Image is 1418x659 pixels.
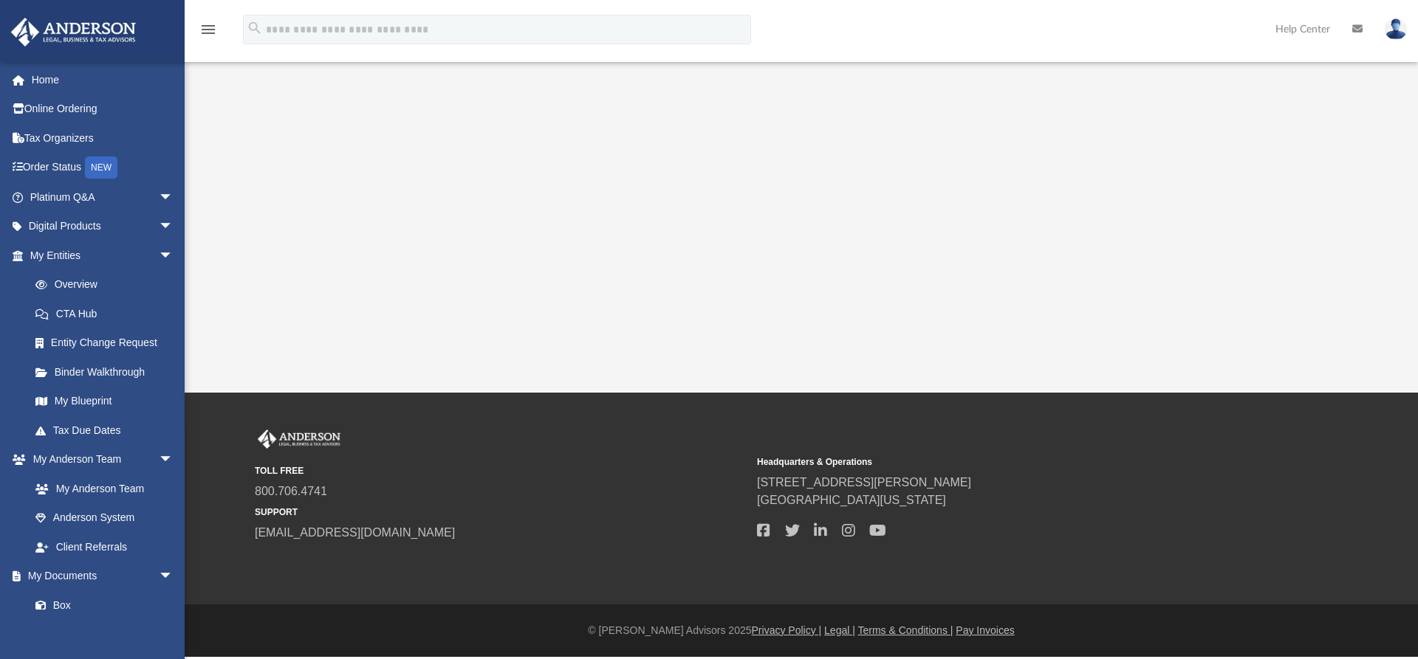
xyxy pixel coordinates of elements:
i: search [247,20,263,36]
img: User Pic [1385,18,1407,40]
a: Binder Walkthrough [21,357,196,387]
span: arrow_drop_down [159,212,188,242]
small: SUPPORT [255,506,747,519]
a: Digital Productsarrow_drop_down [10,212,196,241]
a: Platinum Q&Aarrow_drop_down [10,182,196,212]
a: Terms & Conditions | [858,624,953,636]
a: Overview [21,270,196,300]
a: Tax Due Dates [21,415,196,445]
a: Order StatusNEW [10,153,196,183]
a: Anderson System [21,503,188,533]
a: Legal | [824,624,855,636]
a: Entity Change Request [21,328,196,358]
img: Anderson Advisors Platinum Portal [7,18,140,46]
a: menu [199,28,217,38]
a: My Documentsarrow_drop_down [10,562,188,591]
small: TOLL FREE [255,464,747,477]
a: [GEOGRAPHIC_DATA][US_STATE] [757,494,946,506]
a: My Blueprint [21,387,188,416]
span: arrow_drop_down [159,182,188,213]
div: © [PERSON_NAME] Advisors 2025 [185,623,1418,638]
a: Home [10,65,196,94]
a: Tax Organizers [10,123,196,153]
a: [STREET_ADDRESS][PERSON_NAME] [757,476,971,489]
a: Pay Invoices [956,624,1014,636]
a: Online Ordering [10,94,196,124]
img: Anderson Advisors Platinum Portal [255,429,343,449]
i: menu [199,21,217,38]
span: arrow_drop_down [159,562,188,592]
a: Box [21,590,181,620]
a: 800.706.4741 [255,485,327,497]
a: Client Referrals [21,532,188,562]
a: [EMAIL_ADDRESS][DOMAIN_NAME] [255,526,455,539]
span: arrow_drop_down [159,241,188,271]
a: My Anderson Teamarrow_drop_down [10,445,188,475]
small: Headquarters & Operations [757,455,1249,469]
a: Privacy Policy | [752,624,822,636]
a: My Entitiesarrow_drop_down [10,241,196,270]
a: CTA Hub [21,299,196,328]
a: My Anderson Team [21,474,181,503]
span: arrow_drop_down [159,445,188,475]
div: NEW [85,156,117,179]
